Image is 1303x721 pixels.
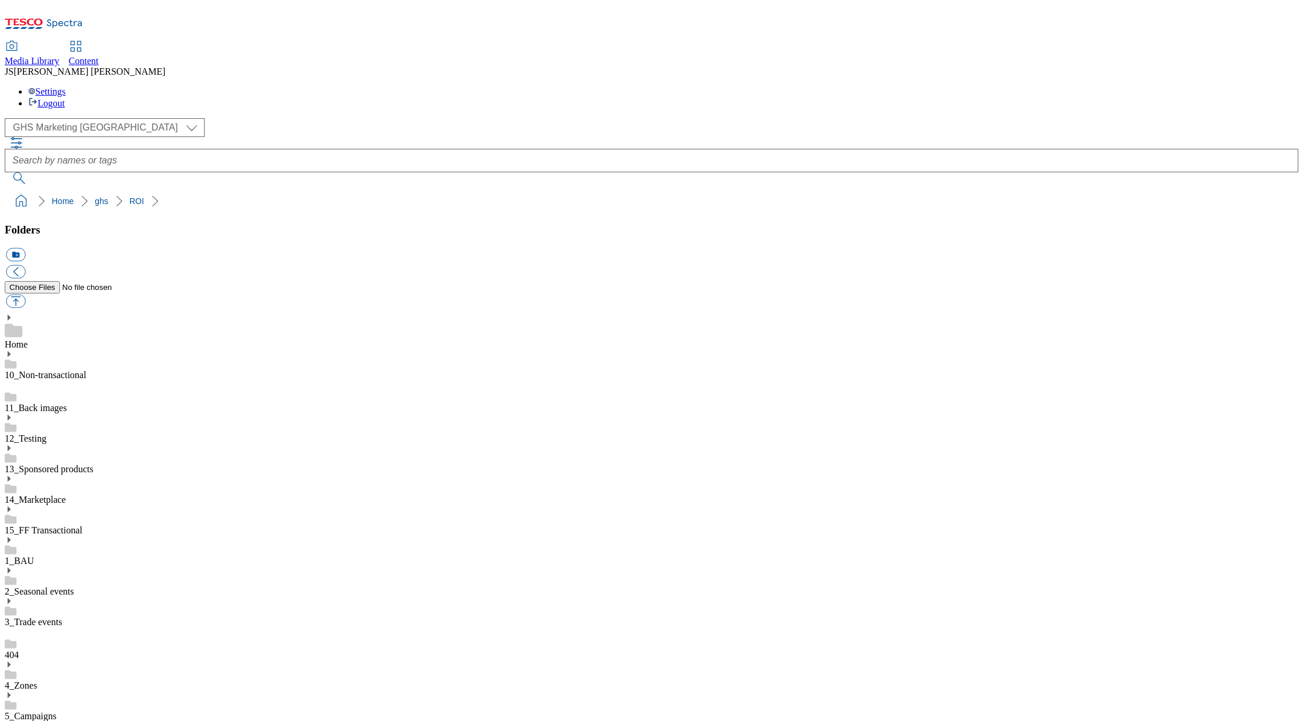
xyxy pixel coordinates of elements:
input: Search by names or tags [5,149,1298,172]
a: Content [69,42,99,66]
a: 10_Non-transactional [5,370,86,380]
a: Media Library [5,42,59,66]
span: [PERSON_NAME] [PERSON_NAME] [14,66,165,76]
nav: breadcrumb [5,190,1298,212]
span: Media Library [5,56,59,66]
a: ghs [95,196,108,206]
a: 404 [5,650,19,660]
a: 11_Back images [5,403,67,413]
h3: Folders [5,223,1298,236]
a: home [12,192,31,211]
span: Content [69,56,99,66]
a: 15_FF Transactional [5,525,82,535]
a: 5_Campaigns [5,711,56,721]
a: 1_BAU [5,556,34,566]
a: 14_Marketplace [5,495,66,505]
a: 4_Zones [5,680,37,690]
a: Settings [28,86,66,96]
a: Home [5,339,28,349]
a: Home [52,196,73,206]
a: 13_Sponsored products [5,464,93,474]
a: ROI [129,196,144,206]
a: 2_Seasonal events [5,586,74,596]
span: JS [5,66,14,76]
a: 12_Testing [5,433,46,443]
a: 3_Trade events [5,617,62,627]
a: Logout [28,98,65,108]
